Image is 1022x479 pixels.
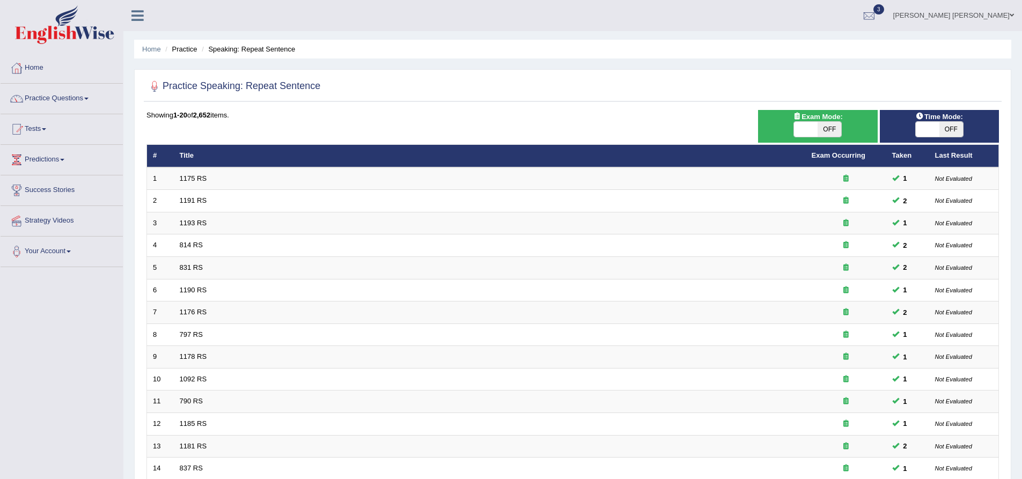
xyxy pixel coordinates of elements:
td: 9 [147,346,174,369]
a: 1178 RS [180,352,207,360]
a: Strategy Videos [1,206,123,233]
small: Not Evaluated [935,264,972,271]
small: Not Evaluated [935,242,972,248]
small: Not Evaluated [935,421,972,427]
td: 6 [147,279,174,301]
div: Exam occurring question [812,419,880,429]
a: 1190 RS [180,286,207,294]
span: 3 [873,4,884,14]
a: 1175 RS [180,174,207,182]
th: # [147,145,174,167]
small: Not Evaluated [935,175,972,182]
div: Exam occurring question [812,352,880,362]
b: 2,652 [193,111,211,119]
a: 790 RS [180,397,203,405]
a: Home [142,45,161,53]
span: You can still take this question [899,217,911,229]
span: Time Mode: [911,111,967,122]
div: Exam occurring question [812,396,880,407]
a: Exam Occurring [812,151,865,159]
span: Exam Mode: [789,111,847,122]
small: Not Evaluated [935,331,972,338]
b: 1-20 [173,111,187,119]
a: 1185 RS [180,419,207,428]
small: Not Evaluated [935,197,972,204]
a: 1193 RS [180,219,207,227]
th: Title [174,145,806,167]
li: Speaking: Repeat Sentence [199,44,295,54]
td: 12 [147,412,174,435]
small: Not Evaluated [935,465,972,471]
span: OFF [939,122,963,137]
div: Showing of items. [146,110,999,120]
div: Show exams occurring in exams [758,110,877,143]
a: Tests [1,114,123,141]
a: 1181 RS [180,442,207,450]
div: Exam occurring question [812,263,880,273]
small: Not Evaluated [935,220,972,226]
small: Not Evaluated [935,353,972,360]
div: Exam occurring question [812,441,880,452]
div: Exam occurring question [812,240,880,250]
div: Exam occurring question [812,174,880,184]
a: Your Account [1,237,123,263]
td: 1 [147,167,174,190]
a: 831 RS [180,263,203,271]
span: You can still take this question [899,463,911,474]
a: Practice Questions [1,84,123,110]
td: 8 [147,323,174,346]
span: You can still take this question [899,240,911,251]
span: You can still take this question [899,418,911,429]
li: Practice [163,44,197,54]
th: Taken [886,145,929,167]
a: Success Stories [1,175,123,202]
td: 4 [147,234,174,257]
span: You can still take this question [899,284,911,296]
span: OFF [818,122,841,137]
td: 7 [147,301,174,324]
th: Last Result [929,145,999,167]
span: You can still take this question [899,396,911,407]
div: Exam occurring question [812,330,880,340]
div: Exam occurring question [812,374,880,385]
small: Not Evaluated [935,398,972,404]
a: Home [1,53,123,80]
td: 13 [147,435,174,458]
td: 3 [147,212,174,234]
small: Not Evaluated [935,287,972,293]
div: Exam occurring question [812,285,880,296]
small: Not Evaluated [935,443,972,449]
h2: Practice Speaking: Repeat Sentence [146,78,320,94]
span: You can still take this question [899,351,911,363]
small: Not Evaluated [935,309,972,315]
td: 10 [147,368,174,390]
div: Exam occurring question [812,196,880,206]
span: You can still take this question [899,262,911,273]
a: 797 RS [180,330,203,338]
a: 1092 RS [180,375,207,383]
span: You can still take this question [899,195,911,207]
div: Exam occurring question [812,307,880,318]
a: Predictions [1,145,123,172]
td: 2 [147,190,174,212]
td: 5 [147,257,174,279]
span: You can still take this question [899,329,911,340]
span: You can still take this question [899,173,911,184]
a: 814 RS [180,241,203,249]
div: Exam occurring question [812,218,880,229]
td: 11 [147,390,174,413]
a: 837 RS [180,464,203,472]
small: Not Evaluated [935,376,972,382]
a: 1176 RS [180,308,207,316]
span: You can still take this question [899,307,911,318]
a: 1191 RS [180,196,207,204]
span: You can still take this question [899,373,911,385]
div: Exam occurring question [812,463,880,474]
span: You can still take this question [899,440,911,452]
